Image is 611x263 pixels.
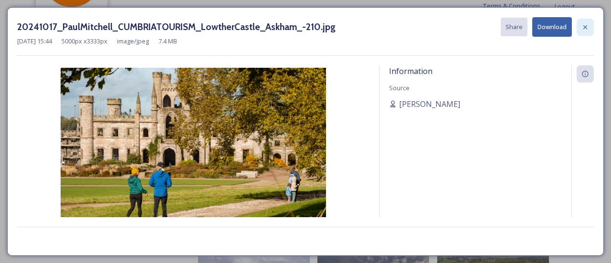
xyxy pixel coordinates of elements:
span: 5000 px x 3333 px [62,37,107,46]
span: Information [389,66,432,76]
span: Source [389,84,410,92]
img: 20241017_PaulMitchell_CUMBRIATOURISM_LowtherCastle_Askham_-210.jpg [17,68,369,245]
button: Share [501,18,527,36]
span: [PERSON_NAME] [399,98,460,110]
span: image/jpeg [117,37,149,46]
h3: 20241017_PaulMitchell_CUMBRIATOURISM_LowtherCastle_Askham_-210.jpg [17,20,336,34]
span: 7.4 MB [158,37,177,46]
button: Download [532,17,572,37]
span: [DATE] 15:44 [17,37,52,46]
